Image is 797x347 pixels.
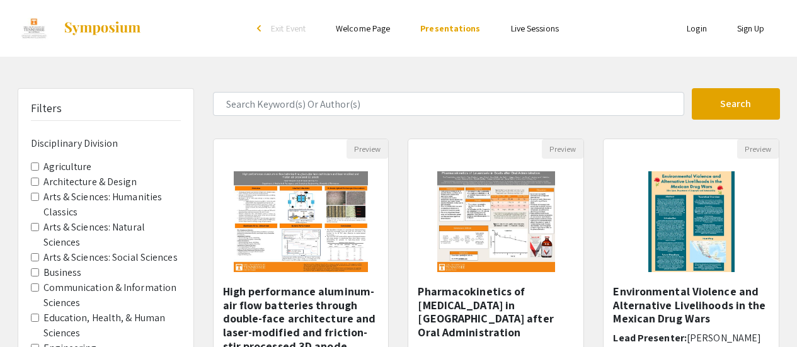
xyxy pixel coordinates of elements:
[692,88,780,120] button: Search
[31,101,62,115] h5: Filters
[213,92,684,116] input: Search Keyword(s) Or Author(s)
[687,23,707,34] a: Login
[636,159,747,285] img: <p><strong style="color: rgb(2, 103, 121);">Environmental Violence and Alternative Livelihoods in...
[18,13,142,44] a: Discovery Day 2024
[687,331,761,344] span: [PERSON_NAME]
[420,23,480,34] a: Presentations
[43,220,181,250] label: Arts & Sciences: Natural Sciences
[347,139,388,159] button: Preview
[542,139,583,159] button: Preview
[43,265,82,280] label: Business
[271,23,306,34] span: Exit Event
[511,23,559,34] a: Live Sessions
[31,137,181,149] h6: Disciplinary Division
[18,13,51,44] img: Discovery Day 2024
[63,21,142,36] img: Symposium by ForagerOne
[43,159,92,174] label: Agriculture
[737,139,779,159] button: Preview
[43,250,178,265] label: Arts & Sciences: Social Sciences
[425,159,568,285] img: <p>Pharmacokinetics of Levamisole in Goats after Oral Administration</p>
[43,190,181,220] label: Arts & Sciences: Humanities Classics
[336,23,390,34] a: Welcome Page
[43,174,137,190] label: Architecture & Design
[418,285,574,339] h5: Pharmacokinetics of [MEDICAL_DATA] in [GEOGRAPHIC_DATA] after Oral Administration
[613,285,769,326] h5: Environmental Violence and Alternative Livelihoods in the Mexican Drug Wars
[257,25,265,32] div: arrow_back_ios
[43,310,181,341] label: Education, Health, & Human Sciences
[221,159,381,285] img: <p>High performance aluminum-air flow batteries through double-face architecture and laser-modifi...
[43,280,181,310] label: Communication & Information Sciences
[737,23,765,34] a: Sign Up
[613,332,769,344] h6: Lead Presenter:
